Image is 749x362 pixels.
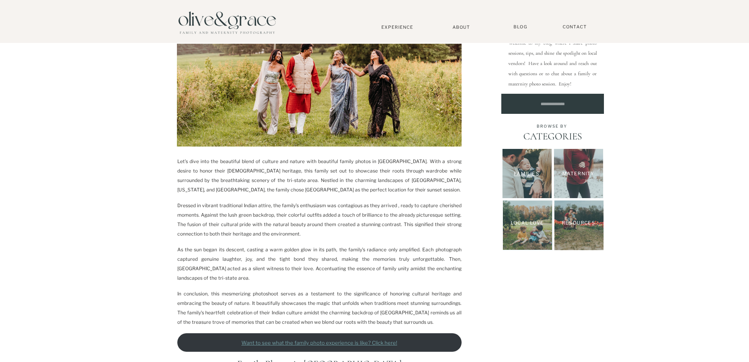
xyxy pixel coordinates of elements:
p: Hey there! [508,25,597,34]
a: BLOG [511,24,530,30]
p: As the sun began its descent, casting a warm golden glow in its path, the family’s radiance only ... [177,245,462,283]
a: Experience [372,24,423,30]
p: CATEGORIES [510,130,596,142]
a: Contact [559,24,591,30]
a: Resources [557,219,601,227]
p: Let’s dive into the beautiful blend of culture and nature with beautiful family photos in [GEOGRA... [177,157,462,195]
a: Want to see what the family photo experience is like? Click here! [177,333,462,352]
p: In conclusion, this mesmerizing photoshoot serves as a testament to the significance of honoring ... [177,289,462,327]
a: About [449,24,473,30]
p: Dressed in vibrant traditional Indian attire, the family’s enthusiasm was contagious as they arri... [177,201,462,239]
a: Maternity [556,170,601,178]
p: browse by [518,124,587,128]
a: Families [502,170,551,177]
p: Welcome to my blog where I share photo sessions, tips, and shine the spotlight on local vendors! ... [508,38,597,85]
a: Local Love [506,219,549,226]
